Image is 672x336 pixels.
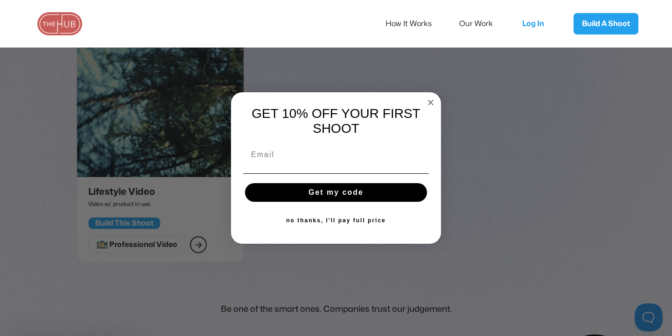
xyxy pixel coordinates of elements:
[245,183,427,202] button: Get my code
[243,145,429,164] input: Email
[252,106,420,136] span: GET 10% OFF YOUR FIRST SHOOT
[459,14,505,34] a: Our Work
[243,211,429,230] button: no thanks, I'll pay full price
[425,97,436,108] button: Close dialog
[513,8,560,39] a: Log In
[574,13,638,34] a: Build A Shoot
[385,14,444,34] a: How It Works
